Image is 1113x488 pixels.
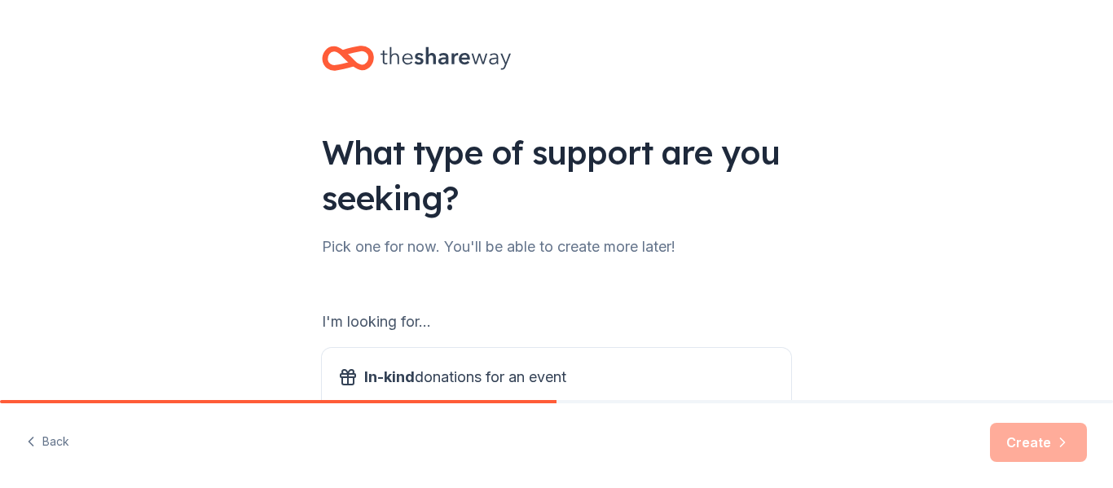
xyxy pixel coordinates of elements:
div: I'm looking for... [322,309,791,335]
button: Back [26,425,69,459]
div: What type of support are you seeking? [322,130,791,221]
div: Find auction and raffle items, meals, snacks, desserts, alcohol, and beverages. [338,397,775,436]
span: In-kind [364,368,415,385]
div: Pick one for now. You'll be able to create more later! [322,234,791,260]
button: In-kinddonations for an eventFind auction and raffle items, meals, snacks, desserts, alcohol, and... [322,348,791,452]
span: donations for an event [364,364,566,390]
